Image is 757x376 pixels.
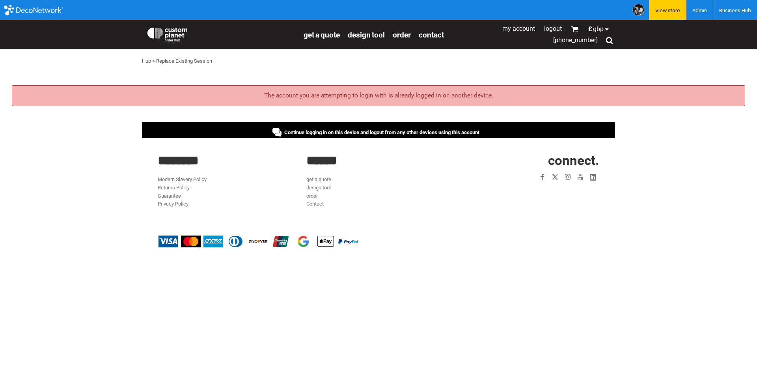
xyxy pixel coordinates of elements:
h2: CONNECT. [455,154,599,167]
img: Apple Pay [316,236,336,247]
div: The account you are attempting to login with is already logged in on another device. [12,85,745,106]
a: Privacy Policy [158,201,188,207]
iframe: Customer reviews powered by Trustpilot [490,188,599,198]
a: Guarantee [158,193,181,199]
div: > [152,57,155,65]
a: Contact [306,201,324,207]
img: Diners Club [226,236,246,247]
img: PayPal [338,239,358,244]
img: China UnionPay [271,236,291,247]
a: Custom Planet [142,22,300,45]
a: design tool [348,30,385,39]
a: design tool [306,185,331,191]
a: Logout [544,25,562,32]
a: Hub [142,58,151,64]
a: order [306,193,318,199]
a: My Account [502,25,535,32]
img: Custom Planet [146,26,189,41]
img: Discover [248,236,268,247]
span: GBP [593,26,604,32]
span: Continue logging in on this device and logout from any other devices using this account [284,129,479,135]
a: Contact [419,30,444,39]
img: Google Pay [293,236,313,247]
a: order [393,30,411,39]
a: Returns Policy [158,185,190,191]
span: £ [588,26,593,32]
a: Modern Slavery Policy [158,176,207,182]
div: Replace Existing Session [156,57,212,65]
span: [PHONE_NUMBER] [553,36,598,44]
img: American Express [203,236,223,247]
img: Visa [158,236,178,247]
a: get a quote [304,30,340,39]
img: Mastercard [181,236,201,247]
a: get a quote [306,176,331,182]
